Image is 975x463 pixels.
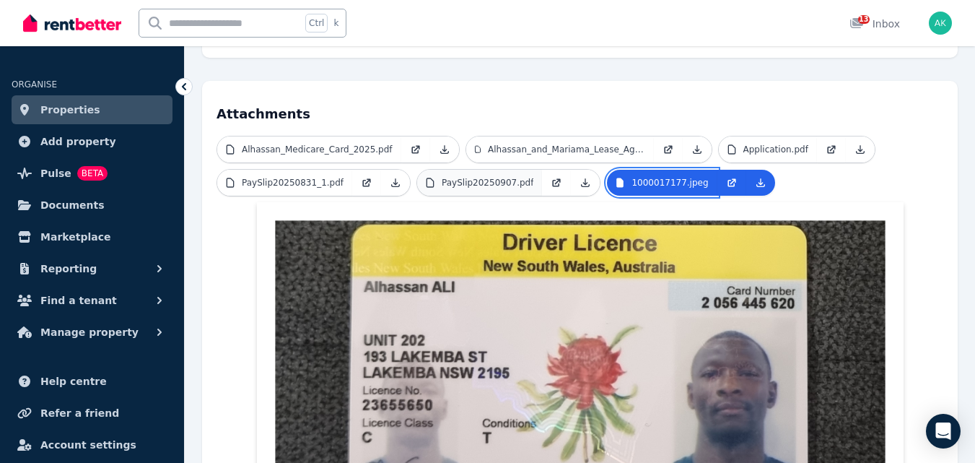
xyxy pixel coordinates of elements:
[40,436,136,454] span: Account settings
[654,137,683,163] a: Open in new Tab
[442,177,533,189] p: PaySlip20250907.pdf
[488,144,644,155] p: Alhassan_and_Mariama_Lease_Agreement.pdf
[746,170,775,196] a: Download Attachment
[242,144,393,155] p: Alhassan_Medicare_Card_2025.pdf
[542,170,571,196] a: Open in new Tab
[12,318,172,347] button: Manage property
[12,254,172,283] button: Reporting
[12,367,172,396] a: Help centre
[40,165,71,182] span: Pulse
[352,170,381,196] a: Open in new Tab
[929,12,952,35] img: Azad Kalam
[12,430,172,459] a: Account settings
[40,228,110,246] span: Marketplace
[12,191,172,220] a: Documents
[607,170,717,196] a: 1000017177.jpeg
[40,292,117,309] span: Find a tenant
[217,137,401,163] a: Alhassan_Medicare_Card_2025.pdf
[217,95,943,124] h4: Attachments
[77,166,108,181] span: BETA
[743,144,808,155] p: Application.pdf
[40,373,107,390] span: Help centre
[846,137,875,163] a: Download Attachment
[40,324,139,341] span: Manage property
[683,137,712,163] a: Download Attachment
[417,170,542,196] a: PaySlip20250907.pdf
[719,137,817,163] a: Application.pdf
[717,170,746,196] a: Open in new Tab
[333,17,338,29] span: k
[817,137,846,163] a: Open in new Tab
[849,17,900,31] div: Inbox
[631,177,708,189] p: 1000017177.jpeg
[305,14,328,33] span: Ctrl
[12,95,172,124] a: Properties
[217,170,352,196] a: PaySlip20250831_1.pdf
[466,137,654,163] a: Alhassan_and_Mariama_Lease_Agreement.pdf
[40,404,119,422] span: Refer a friend
[12,222,172,251] a: Marketplace
[401,137,430,163] a: Open in new Tab
[12,286,172,315] button: Find a tenant
[242,177,344,189] p: PaySlip20250831_1.pdf
[40,133,116,150] span: Add property
[858,15,870,24] span: 13
[381,170,410,196] a: Download Attachment
[40,101,100,118] span: Properties
[571,170,600,196] a: Download Attachment
[12,127,172,156] a: Add property
[12,399,172,428] a: Refer a friend
[12,159,172,188] a: PulseBETA
[40,196,105,214] span: Documents
[40,260,97,277] span: Reporting
[23,12,121,34] img: RentBetter
[430,137,459,163] a: Download Attachment
[926,414,961,449] div: Open Intercom Messenger
[12,79,57,90] span: ORGANISE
